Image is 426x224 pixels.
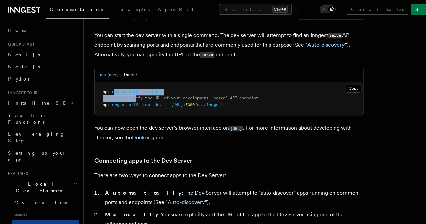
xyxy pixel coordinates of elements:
a: Documentation [46,2,109,19]
span: AgentKit [158,7,193,12]
button: Docker [124,68,137,82]
span: Quick start [5,42,35,47]
button: Local Development [5,178,79,197]
span: Setting up your app [8,150,66,162]
span: inngest-cli@latest [110,102,152,107]
a: Python [5,73,79,85]
a: Node.js [5,61,79,73]
code: [URL] [229,126,243,131]
span: Install the SDK [8,100,78,106]
span: Examples [113,7,150,12]
p: You can now open the dev server's browser interface on . For more information about developing wi... [94,123,364,142]
p: There are two ways to connect apps to the Dev Server: [94,171,364,180]
code: serve [328,33,342,38]
li: : The Dev Server will attempt to "auto-discover" apps running on common ports and endpoints (See ... [103,188,364,207]
span: Python [8,76,33,82]
span: /api/inngest [195,102,223,107]
a: Examples [109,2,154,18]
a: Your first Functions [5,109,79,128]
strong: Manually [105,211,158,218]
span: Leveraging Steps [8,131,65,143]
a: Overview [12,197,79,209]
span: Node.js [8,64,40,69]
span: -u [164,102,169,107]
strong: Automatically [105,190,182,196]
span: Home [8,27,27,34]
a: Auto-discovery [307,42,345,48]
span: Guides [12,209,79,220]
span: Inngest tour [5,90,38,96]
a: Next.js [5,49,79,61]
span: # You can specify the URL of your development `serve` API endpoint [103,96,258,100]
a: Setting up your app [5,147,79,166]
a: Auto-discovery [168,199,205,205]
a: Docker guide [132,134,165,141]
button: npx (npm) [100,68,119,82]
span: Features [5,171,28,177]
span: Next.js [8,52,40,57]
a: Install the SDK [5,97,79,109]
kbd: Ctrl+K [272,6,288,13]
button: Toggle dark mode [320,5,336,13]
button: Search...Ctrl+K [219,4,292,15]
a: Leveraging Steps [5,128,79,147]
code: serve [200,52,214,58]
a: Connecting apps to the Dev Server [94,156,192,165]
a: AgentKit [154,2,197,18]
span: dev [155,89,162,94]
a: Contact sales [347,4,408,15]
span: Overview [14,200,84,205]
span: npx [103,102,110,107]
a: [URL] [229,125,243,131]
span: Documentation [50,7,105,12]
span: Local Development [5,181,73,194]
span: inngest-cli@latest [110,89,152,94]
span: 3000 [185,102,195,107]
p: You can start the dev server with a single command. The dev server will attempt to find an Innges... [94,31,364,60]
a: Home [5,24,79,36]
span: dev [155,102,162,107]
span: npx [103,89,110,94]
button: Copy [346,84,361,93]
span: [URL]: [171,102,185,107]
span: Your first Functions [8,113,48,125]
